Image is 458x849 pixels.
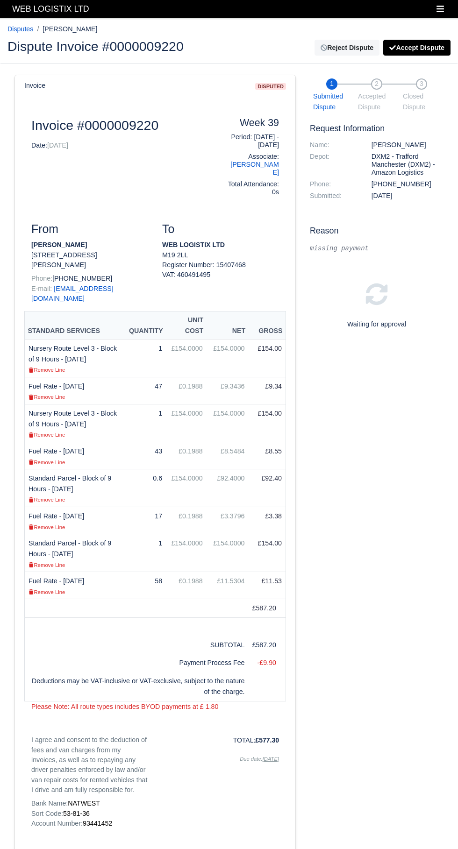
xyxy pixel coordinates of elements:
[25,339,126,377] td: Nursery Route Level 3 - Block of 9 Hours - [DATE]
[313,91,351,113] span: Submitted Dispute
[83,820,112,827] span: 93441452
[25,534,126,572] td: Standard Parcel - Block of 9 Hours - [DATE]
[383,40,451,56] button: Accept Dispute
[29,588,65,595] a: Remove Line
[29,431,65,438] a: Remove Line
[29,394,65,400] small: Remove Line
[31,285,52,292] span: E-mail:
[310,226,444,236] h5: Reason
[155,260,286,280] div: Register Number: 15407468
[207,534,249,572] td: £154.0000
[29,589,65,595] small: Remove Line
[31,275,52,282] span: Phone:
[249,534,286,572] td: £154.00
[25,672,249,701] td: Deductions may be VAT-inclusive or VAT-exclusive, subject to the nature of the charge.
[166,339,207,377] td: £154.0000
[326,78,337,90] span: 1
[24,82,45,90] h6: Invoice
[207,339,249,377] td: £154.0000
[166,469,207,507] td: £154.0000
[310,319,444,330] p: Waiting for approval
[29,366,65,373] a: Remove Line
[29,497,65,502] small: Remove Line
[240,756,279,762] i: Due date:
[303,153,365,177] dt: Depot:
[162,222,279,236] h3: To
[31,285,114,302] a: [EMAIL_ADDRESS][DOMAIN_NAME]
[249,377,286,404] td: £9.34
[207,442,249,469] td: £8.5484
[126,534,166,572] td: 1
[228,180,279,196] h6: Total Attendance: 0s
[126,311,166,339] th: Quantity
[31,117,214,133] h2: Invoice #0000009220
[126,339,166,377] td: 1
[126,377,166,404] td: 47
[68,799,100,807] span: NATWEST
[207,507,249,534] td: £3.3796
[33,24,97,35] li: [PERSON_NAME]
[249,654,286,672] td: -£9.90
[29,561,65,568] a: Remove Line
[365,153,451,177] dd: DXM2 - Trafford Manchester (DXM2) - Amazon Logistics
[25,404,126,442] td: Nursery Route Level 3 - Block of 9 Hours - [DATE]
[263,756,279,762] u: [DATE]
[29,524,65,530] small: Remove Line
[310,244,444,253] div: missing payment
[207,469,249,507] td: £92.4000
[25,469,126,507] td: Standard Parcel - Block of 9 Hours - [DATE]
[416,78,427,90] span: 3
[249,404,286,442] td: £154.00
[249,311,286,339] th: Gross
[25,507,126,534] td: Fuel Rate - [DATE]
[303,141,365,149] dt: Name:
[25,654,249,672] td: Payment Process Fee
[25,377,126,404] td: Fuel Rate - [DATE]
[7,25,33,33] a: Disputes
[303,192,365,200] dt: Submitted:
[126,572,166,599] td: 58
[207,311,249,339] th: Net
[126,404,166,442] td: 1
[166,572,207,599] td: £0.1988
[255,83,286,90] span: disputed
[430,2,451,15] button: Toggle navigation
[372,192,393,199] span: 45 minutes ago
[403,91,440,113] span: Closed Dispute
[7,40,222,53] h2: Dispute Invoice #0000009220
[29,432,65,438] small: Remove Line
[29,523,65,531] a: Remove Line
[365,141,451,149] dd: [PERSON_NAME]
[29,458,65,466] a: Remove Line
[25,442,126,469] td: Fuel Rate - [DATE]
[31,799,148,808] p: Bank Name:
[31,274,148,283] p: [PHONE_NUMBER]
[25,311,126,339] th: Standard Services
[249,442,286,469] td: £8.55
[310,124,444,134] h5: Request Information
[126,469,166,507] td: 0.6
[29,495,65,503] a: Remove Line
[166,377,207,404] td: £0.1988
[166,311,207,339] th: Unit Cost
[29,393,65,400] a: Remove Line
[365,180,451,188] dd: [PHONE_NUMBER]
[249,507,286,534] td: £3.38
[31,703,218,710] strong: Please Note: All route types includes BYOD payments at £ 1.80
[126,442,166,469] td: 43
[31,241,87,248] strong: [PERSON_NAME]
[162,270,279,280] div: VAT: 460491495
[249,572,286,599] td: £11.53
[31,809,148,819] p: Sort Code:
[255,736,279,744] strong: £577.30
[371,78,382,90] span: 2
[25,572,126,599] td: Fuel Rate - [DATE]
[31,141,214,150] p: Date:
[228,117,279,129] h4: Week 39
[31,250,148,270] p: [STREET_ADDRESS][PERSON_NAME]
[249,636,286,654] td: £587.20
[228,153,279,177] h6: Associate:
[29,562,65,568] small: Remove Line
[207,377,249,404] td: £9.3436
[47,141,68,149] span: [DATE]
